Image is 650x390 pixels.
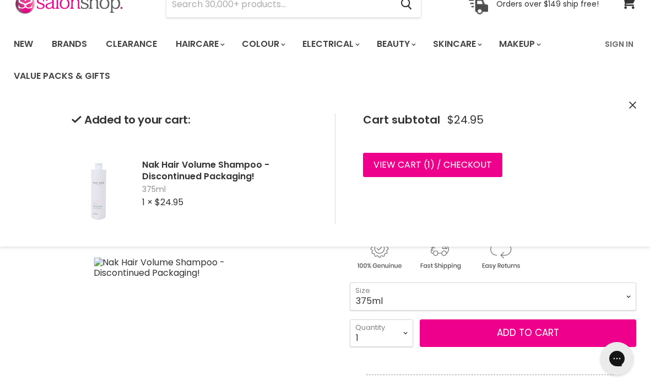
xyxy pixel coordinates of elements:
[6,65,118,88] a: Value Packs & Gifts
[363,112,440,127] span: Cart subtotal
[491,33,548,56] a: Makeup
[447,114,484,126] span: $24.95
[142,196,153,209] span: 1 ×
[629,100,636,111] button: Close
[598,33,640,56] a: Sign In
[6,33,41,56] a: New
[471,238,529,271] img: returns.gif
[294,33,366,56] a: Electrical
[595,338,639,379] iframe: Gorgias live chat messenger
[44,33,95,56] a: Brands
[97,33,165,56] a: Clearance
[167,33,231,56] a: Haircare
[363,153,502,177] a: View cart (1) / Checkout
[155,196,183,209] span: $24.95
[410,238,469,271] img: shipping.gif
[369,33,422,56] a: Beauty
[425,33,489,56] a: Skincare
[420,319,636,347] button: Add to cart
[234,33,292,56] a: Colour
[427,158,430,171] span: 1
[350,238,408,271] img: genuine.gif
[497,326,559,339] span: Add to cart
[72,114,317,126] h2: Added to your cart:
[142,184,317,195] span: 375ml
[350,319,413,347] select: Quantity
[6,28,598,92] ul: Main menu
[72,142,127,225] img: Nak Hair Volume Shampoo - Discontinued Packaging!
[142,159,317,182] h2: Nak Hair Volume Shampoo - Discontinued Packaging!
